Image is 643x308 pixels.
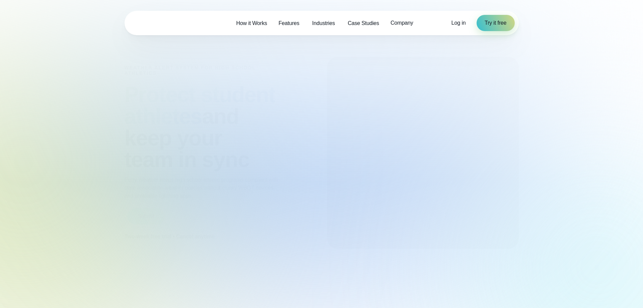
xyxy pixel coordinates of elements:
a: Log in [451,19,465,27]
span: Industries [312,19,335,27]
span: Try it free [485,19,507,27]
span: Log in [451,20,465,26]
span: Features [278,19,299,27]
a: Try it free [477,15,515,31]
span: Case Studies [348,19,379,27]
a: Case Studies [342,16,385,30]
a: How it Works [231,16,273,30]
span: How it Works [236,19,267,27]
span: Company [391,19,413,27]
